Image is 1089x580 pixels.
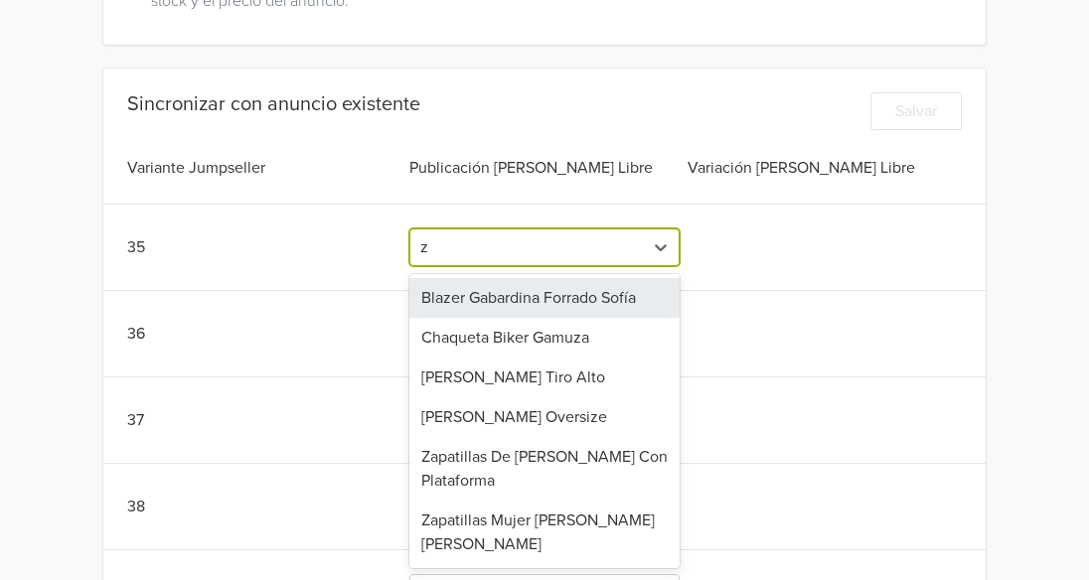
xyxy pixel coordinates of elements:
div: 36 [127,322,405,346]
div: [PERSON_NAME] Tiro Alto [409,358,680,397]
div: Zapatillas Mujer [PERSON_NAME] [PERSON_NAME] [409,501,680,564]
div: 38 [127,495,405,518]
div: Blazer Gabardina Forrado Sofía [409,278,680,318]
div: Chaqueta Biker Gamuza [409,318,680,358]
div: Publicación [PERSON_NAME] Libre [405,156,684,180]
div: 37 [127,408,405,432]
div: [PERSON_NAME] Oversize [409,397,680,437]
div: Sincronizar con anuncio existente [127,92,420,116]
button: Salvar [870,92,962,130]
div: 35 [127,235,405,259]
div: Variación [PERSON_NAME] Libre [684,156,962,180]
div: Variante Jumpseller [127,156,405,180]
div: Zapatillas De [PERSON_NAME] Con Plataforma [409,437,680,501]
